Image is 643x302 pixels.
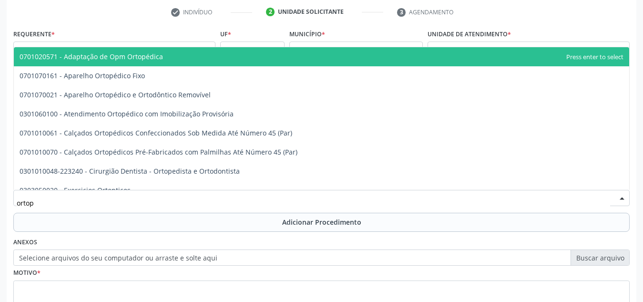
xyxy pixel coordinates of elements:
span: 0303050020 - Exercicios Ortopticos [20,186,131,195]
span: 0301010048-223240 - Cirurgião Dentista - Ortopedista e Ortodontista [20,167,240,176]
span: 0701020571 - Adaptação de Opm Ortopédica [20,52,163,61]
label: Município [289,27,325,42]
span: Unidade de Saude da Familia do Cabreiras [431,45,610,54]
label: Requerente [13,27,55,42]
span: Médico(a) [17,45,196,54]
div: 2 [266,8,275,16]
label: UF [220,27,231,42]
span: 0301060100 - Atendimento Ortopédico com Imobilização Provisória [20,109,234,118]
span: 0701070161 - Aparelho Ortopédico Fixo [20,71,145,80]
button: Adicionar Procedimento [13,213,630,232]
span: AL [224,45,265,54]
div: Unidade solicitante [278,8,344,16]
span: 0701010070 - Calçados Ortopédicos Pré-Fabricados com Palmilhas Até Número 45 (Par) [20,147,297,156]
span: [PERSON_NAME] [293,45,403,54]
span: 0701010061 - Calçados Ortopédicos Confeccionados Sob Medida Até Número 45 (Par) [20,128,292,137]
label: Anexos [13,235,37,250]
input: Buscar por procedimento [17,193,610,212]
label: Unidade de atendimento [428,27,511,42]
span: Adicionar Procedimento [282,217,361,227]
span: 0701070021 - Aparelho Ortopédico e Ortodôntico Removível [20,90,211,99]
